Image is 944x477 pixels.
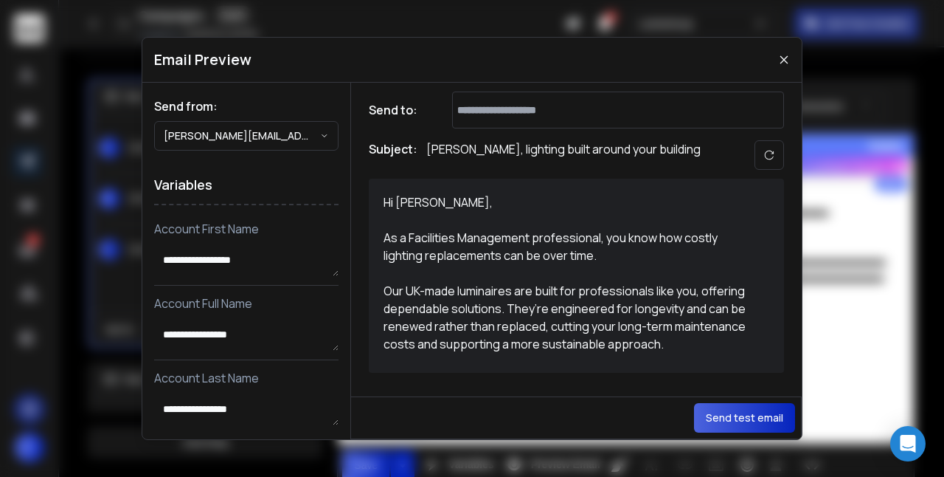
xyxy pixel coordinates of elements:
p: Account Last Name [154,369,339,387]
h1: Send to: [369,101,428,119]
div: Open Intercom Messenger [890,426,926,461]
p: [PERSON_NAME][EMAIL_ADDRESS][DOMAIN_NAME] [164,128,320,143]
p: Account Full Name [154,295,339,312]
p: Account First Name [154,220,339,238]
h1: Variables [154,165,339,205]
p: [PERSON_NAME], lighting built around your building [426,140,701,170]
h1: Email Preview [154,49,251,70]
button: Send test email [694,403,795,433]
h1: Send from: [154,97,339,115]
h1: Subject: [369,140,417,170]
div: Hi [PERSON_NAME], As a Facilities Management professional, you know how costly lighting replaceme... [383,193,752,358]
